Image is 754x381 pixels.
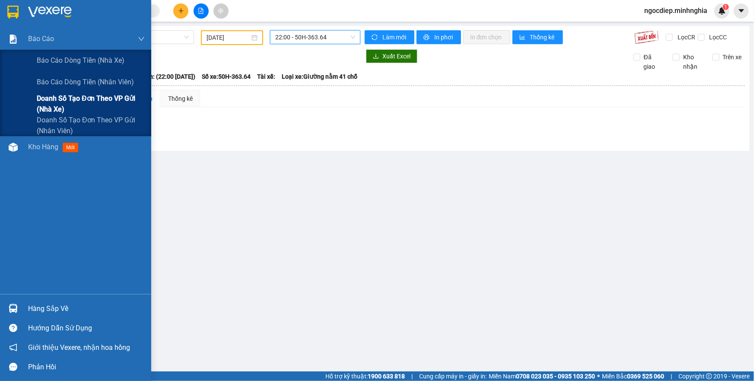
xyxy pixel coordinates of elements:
[434,32,454,42] span: In phơi
[366,49,417,63] button: downloadXuất Excel
[213,3,229,19] button: aim
[738,7,745,15] span: caret-down
[365,30,414,44] button: syncLàm mới
[132,72,195,81] span: Chuyến: (22:00 [DATE])
[63,143,78,152] span: mới
[417,30,461,44] button: printerIn phơi
[718,7,726,15] img: icon-new-feature
[37,77,134,87] span: Báo cáo dòng tiền (nhân viên)
[202,72,251,81] span: Số xe: 50H-363.64
[173,3,188,19] button: plus
[640,52,666,71] span: Đã giao
[411,371,413,381] span: |
[325,371,405,381] span: Hỗ trợ kỹ thuật:
[257,72,275,81] span: Tài xế:
[7,6,19,19] img: logo-vxr
[168,94,193,103] div: Thống kê
[516,373,595,380] strong: 0708 023 035 - 0935 103 250
[489,371,595,381] span: Miền Nam
[9,363,17,371] span: message
[463,30,510,44] button: In đơn chọn
[9,143,18,152] img: warehouse-icon
[680,52,706,71] span: Kho nhận
[372,34,379,41] span: sync
[194,3,209,19] button: file-add
[37,115,145,136] span: Doanh số tạo đơn theo VP gửi (nhân viên)
[724,4,727,10] span: 1
[723,4,729,10] sup: 1
[218,8,224,14] span: aim
[37,55,124,66] span: Báo cáo dòng tiền (nhà xe)
[530,32,556,42] span: Thống kê
[28,361,145,374] div: Phản hồi
[282,72,357,81] span: Loại xe: Giường nằm 41 chỗ
[37,93,145,115] span: Doanh số tạo đơn theo VP gửi (nhà xe)
[178,8,184,14] span: plus
[28,342,130,353] span: Giới thiệu Vexere, nhận hoa hồng
[706,32,729,42] span: Lọc CC
[382,32,407,42] span: Làm mới
[671,371,672,381] span: |
[637,5,714,16] span: ngocdiep.minhnghia
[512,30,563,44] button: bar-chartThống kê
[719,52,745,62] span: Trên xe
[519,34,527,41] span: bar-chart
[734,3,749,19] button: caret-down
[28,322,145,335] div: Hướng dẫn sử dụng
[9,304,18,313] img: warehouse-icon
[674,32,697,42] span: Lọc CR
[9,324,17,332] span: question-circle
[419,371,487,381] span: Cung cấp máy in - giấy in:
[423,34,431,41] span: printer
[627,373,664,380] strong: 0369 525 060
[28,143,58,151] span: Kho hàng
[198,8,204,14] span: file-add
[28,33,54,44] span: Báo cáo
[634,30,659,44] img: 9k=
[275,31,355,44] span: 22:00 - 50H-363.64
[9,35,18,44] img: solution-icon
[207,33,250,42] input: 09/08/2025
[9,343,17,352] span: notification
[597,375,600,378] span: ⚪️
[706,373,712,379] span: copyright
[602,371,664,381] span: Miền Bắc
[138,35,145,42] span: down
[28,302,145,315] div: Hàng sắp về
[368,373,405,380] strong: 1900 633 818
